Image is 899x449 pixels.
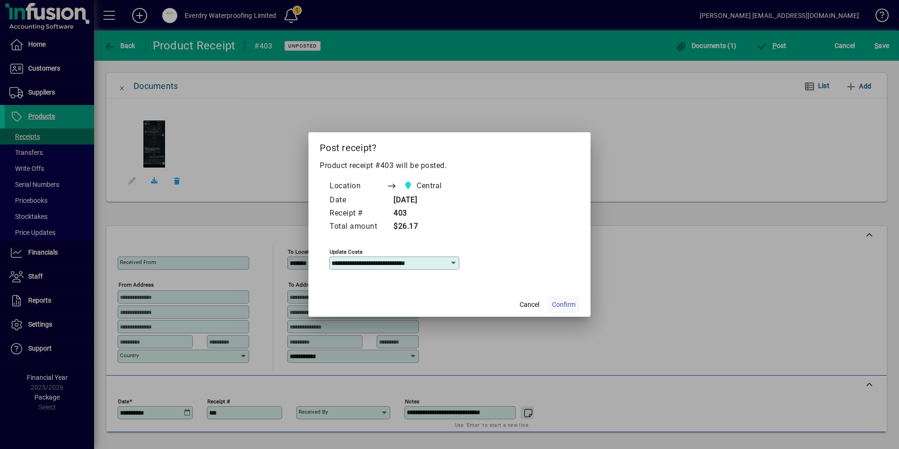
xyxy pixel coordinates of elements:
[417,180,442,192] span: Central
[386,194,460,207] td: [DATE]
[401,179,446,192] span: Central
[308,132,591,160] h2: Post receipt?
[514,296,544,313] button: Cancel
[386,207,460,220] td: 403
[329,179,386,194] td: Location
[552,300,576,310] span: Confirm
[329,194,386,207] td: Date
[330,249,363,255] mat-label: Update costs
[320,160,579,171] p: Product receipt #403 will be posted.
[329,220,386,233] td: Total amount
[329,207,386,220] td: Receipt #
[520,300,539,310] span: Cancel
[386,220,460,233] td: $26.17
[548,296,579,313] button: Confirm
